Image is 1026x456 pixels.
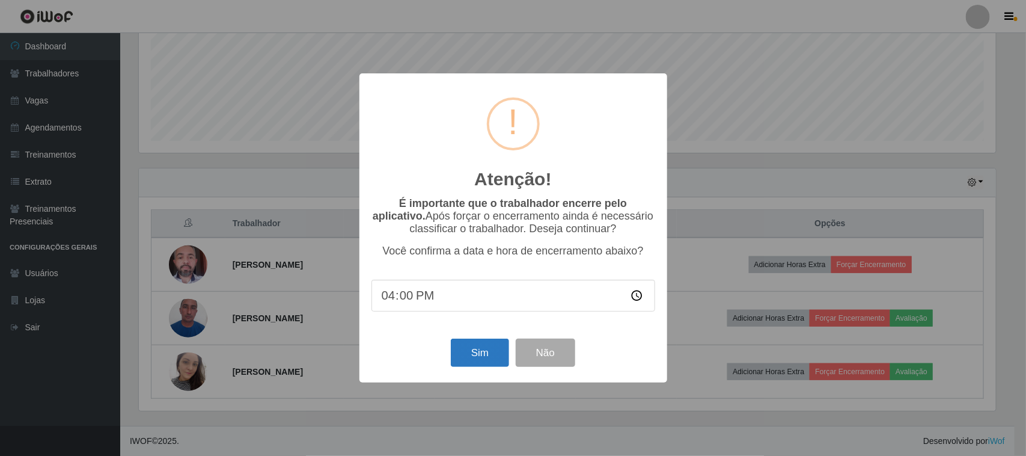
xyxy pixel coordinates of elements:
h2: Atenção! [474,168,551,190]
button: Não [516,339,575,367]
p: Após forçar o encerramento ainda é necessário classificar o trabalhador. Deseja continuar? [371,197,655,235]
b: É importante que o trabalhador encerre pelo aplicativo. [373,197,627,222]
button: Sim [451,339,509,367]
p: Você confirma a data e hora de encerramento abaixo? [371,245,655,257]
